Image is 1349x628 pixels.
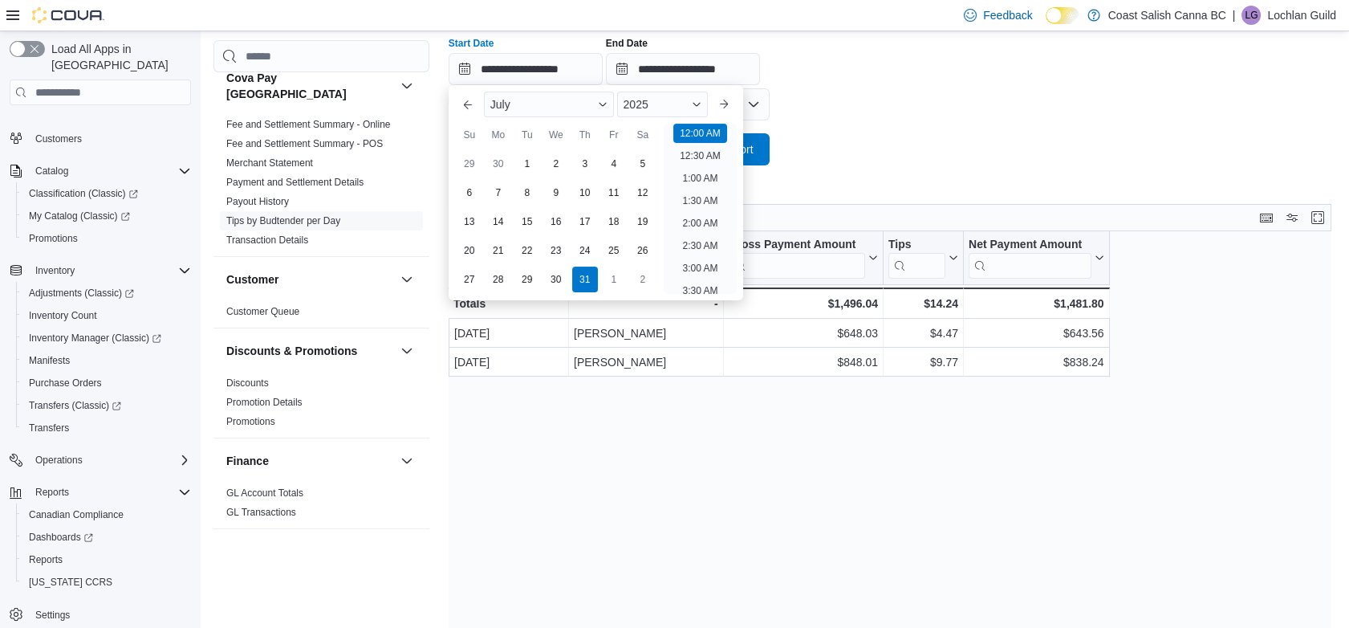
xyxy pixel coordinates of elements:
[1308,208,1327,227] button: Enter fullscreen
[29,128,191,148] span: Customers
[453,294,563,313] div: Totals
[29,451,89,470] button: Operations
[226,157,313,169] a: Merchant Statement
[630,180,656,206] div: day-12
[22,373,108,393] a: Purchase Orders
[16,394,197,417] a: Transfers (Classic)
[969,294,1104,313] div: $1,481.80
[606,53,760,85] input: Press the down key to open a popover containing a calendar.
[397,451,416,471] button: Finance
[16,227,197,250] button: Promotions
[484,92,614,117] div: Button. Open the month selector. July is currently selected.
[29,377,102,389] span: Purchase Orders
[22,550,69,569] a: Reports
[728,294,877,313] div: $1,496.04
[22,418,191,438] span: Transfers
[16,372,197,394] button: Purchase Orders
[617,92,709,117] div: Button. Open the year selector. 2025 is currently selected.
[29,261,81,280] button: Inventory
[22,418,75,438] a: Transfers
[29,129,88,149] a: Customers
[22,184,191,203] span: Classification (Classic)
[3,481,197,504] button: Reports
[728,238,877,279] button: Gross Payment Amount
[22,573,119,592] a: [US_STATE] CCRS
[35,454,83,467] span: Operations
[601,209,627,234] div: day-18
[22,283,140,303] a: Adjustments (Classic)
[630,238,656,263] div: day-26
[22,206,136,226] a: My Catalog (Classic)
[624,98,648,111] span: 2025
[29,161,191,181] span: Catalog
[888,294,958,313] div: $14.24
[226,306,299,317] a: Customer Queue
[514,122,540,148] div: Tu
[16,282,197,304] a: Adjustments (Classic)
[29,606,76,625] a: Settings
[16,182,197,205] a: Classification (Classic)
[22,306,191,325] span: Inventory Count
[22,351,76,370] a: Manifests
[888,238,958,279] button: Tips
[969,324,1104,343] div: $643.56
[22,396,191,415] span: Transfers (Classic)
[455,149,657,294] div: July, 2025
[22,505,130,524] a: Canadian Compliance
[514,180,540,206] div: day-8
[226,271,394,287] button: Customer
[29,332,161,345] span: Inventory Manager (Classic)
[3,160,197,182] button: Catalog
[226,453,394,469] button: Finance
[16,417,197,439] button: Transfers
[630,151,656,177] div: day-5
[1257,208,1276,227] button: Keyboard shortcuts
[1245,6,1258,25] span: LG
[35,486,69,499] span: Reports
[486,122,511,148] div: Mo
[226,416,275,427] a: Promotions
[676,214,724,233] li: 2:00 AM
[29,483,75,502] button: Reports
[22,328,168,348] a: Inventory Manager (Classic)
[16,548,197,571] button: Reports
[543,267,569,292] div: day-30
[486,238,511,263] div: day-21
[969,238,1091,253] div: Net Payment Amount
[45,41,191,73] span: Load All Apps in [GEOGRAPHIC_DATA]
[35,133,82,145] span: Customers
[29,422,69,434] span: Transfers
[630,267,656,292] div: day-2
[29,261,191,280] span: Inventory
[606,37,648,50] label: End Date
[226,137,383,150] span: Fee and Settlement Summary - POS
[35,609,70,622] span: Settings
[22,528,100,547] a: Dashboards
[673,124,727,143] li: 12:00 AM
[747,98,760,111] button: Open list of options
[226,453,269,469] h3: Finance
[226,196,289,207] a: Payout History
[397,270,416,289] button: Customer
[514,209,540,234] div: day-15
[711,92,737,117] button: Next month
[543,180,569,206] div: day-9
[490,98,510,111] span: July
[449,185,1341,201] p: Showing 2 of 2
[572,180,598,206] div: day-10
[226,176,364,189] span: Payment and Settlement Details
[213,373,429,438] div: Discounts & Promotions
[449,53,603,85] input: Press the down key to enter a popover containing a calendar. Press the escape key to close the po...
[1241,6,1261,25] div: Lochlan Guild
[29,287,134,300] span: Adjustments (Classic)
[574,294,718,313] div: -
[226,506,296,519] span: GL Transactions
[22,328,191,348] span: Inventory Manager (Classic)
[1267,6,1336,25] p: Lochlan Guild
[16,304,197,327] button: Inventory Count
[29,354,70,367] span: Manifests
[572,209,598,234] div: day-17
[29,451,191,470] span: Operations
[29,508,124,521] span: Canadian Compliance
